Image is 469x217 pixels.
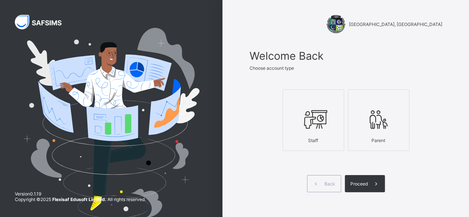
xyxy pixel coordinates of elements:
span: Back [324,181,335,187]
span: Welcome Back [250,49,442,62]
span: [GEOGRAPHIC_DATA], [GEOGRAPHIC_DATA] [349,22,442,27]
img: SAFSIMS Logo [15,15,70,29]
div: Staff [287,134,340,147]
span: Choose account type [250,65,294,71]
span: Copyright © 2025 All rights reserved. [15,197,146,202]
span: Proceed [350,181,368,187]
div: Parent [352,134,405,147]
strong: Flexisaf Edusoft Limited. [52,197,106,202]
span: Version 0.1.19 [15,191,146,197]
